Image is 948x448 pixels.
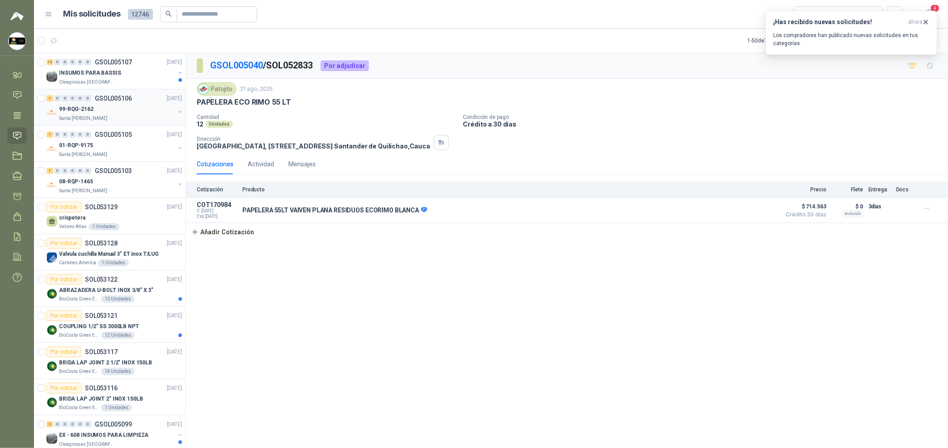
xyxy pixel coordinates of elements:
[47,144,57,154] img: Company Logo
[47,93,184,122] a: 1 0 0 0 0 0 GSOL005106[DATE] Company Logo99-RQG-2162Santa [PERSON_NAME]
[463,114,944,120] p: Condición de pago
[54,59,61,65] div: 0
[77,421,84,427] div: 0
[167,58,182,67] p: [DATE]
[47,131,53,138] div: 1
[242,207,427,215] p: PAPELERA 55LT VAIVEN PLANA RESIDUOS ECORIMO BLANCA
[10,11,24,21] img: Logo peakr
[288,159,316,169] div: Mensajes
[205,121,233,128] div: Unidades
[95,421,132,427] p: GSOL005099
[197,186,237,193] p: Cotización
[930,4,940,13] span: 4
[101,332,135,339] div: 12 Unidades
[69,95,76,101] div: 0
[868,201,891,212] p: 3 días
[47,433,57,444] img: Company Logo
[47,347,81,357] div: Por cotizar
[47,383,81,393] div: Por cotizar
[167,384,182,393] p: [DATE]
[47,397,57,408] img: Company Logo
[85,95,91,101] div: 0
[89,223,119,230] div: 1 Unidades
[47,71,57,82] img: Company Logo
[782,186,826,193] p: Precio
[59,78,115,85] p: Oleaginosas [GEOGRAPHIC_DATA][PERSON_NAME]
[197,136,430,142] p: Dirección
[59,69,121,77] p: INSUMOS PARA BASSIS
[47,95,53,101] div: 1
[34,379,186,415] a: Por cotizarSOL053116[DATE] Company LogoBRIDA LAP JOINT 2" INOX 150LBBioCosta Green Energy S.A.S1 ...
[59,296,99,303] p: BioCosta Green Energy S.A.S
[77,168,84,174] div: 0
[832,186,863,193] p: Flete
[59,259,96,266] p: Cartones America
[62,168,68,174] div: 0
[199,84,208,94] img: Company Logo
[69,59,76,65] div: 0
[85,204,118,210] p: SOL053129
[85,385,118,391] p: SOL053116
[921,6,937,22] button: 4
[896,186,914,193] p: Docs
[69,131,76,138] div: 0
[47,238,81,249] div: Por cotizar
[85,349,118,355] p: SOL053117
[34,234,186,270] a: Por cotizarSOL053128[DATE] Company LogoValvula cuchilla Manual 3" ET inox T/LUGCartones America1 ...
[832,201,863,212] p: $ 0
[85,131,91,138] div: 0
[59,223,87,230] p: Valores Atlas
[47,421,53,427] div: 3
[62,95,68,101] div: 0
[59,178,93,186] p: 08-RQP-1465
[128,9,153,20] span: 12746
[197,142,430,150] p: [GEOGRAPHIC_DATA], [STREET_ADDRESS] Santander de Quilichao , Cauca
[167,420,182,429] p: [DATE]
[69,421,76,427] div: 0
[47,202,81,212] div: Por cotizar
[242,186,776,193] p: Producto
[842,210,863,217] div: Incluido
[321,60,369,71] div: Por adjudicar
[62,131,68,138] div: 0
[47,252,57,263] img: Company Logo
[34,270,186,307] a: Por cotizarSOL053122[DATE] Company LogoABRAZADERA U-BOLT INOX 3/8" X 3"BioCosta Green Energy S.A....
[167,348,182,356] p: [DATE]
[197,201,237,208] p: COT170984
[59,395,143,403] p: BRIDA LAP JOINT 2" INOX 150LB
[59,105,93,114] p: 99-RQG-2162
[773,31,930,47] p: Los compradores han publicado nuevas solicitudes en tus categorías.
[59,332,99,339] p: BioCosta Green Energy S.A.S
[47,274,81,285] div: Por cotizar
[62,59,68,65] div: 0
[197,208,237,214] span: C: [DATE]
[197,214,237,219] span: Exp: [DATE]
[85,59,91,65] div: 0
[766,11,937,55] button: ¡Has recibido nuevas solicitudes!ahora Los compradores han publicado nuevas solicitudes en tus ca...
[85,168,91,174] div: 0
[47,310,81,321] div: Por cotizar
[47,107,57,118] img: Company Logo
[101,404,132,411] div: 1 Unidades
[54,95,61,101] div: 0
[47,59,53,65] div: 12
[800,9,818,19] div: Todas
[77,131,84,138] div: 0
[95,131,132,138] p: GSOL005105
[186,223,259,241] button: Añadir Cotización
[59,250,159,258] p: Valvula cuchilla Manual 3" ET inox T/LUG
[34,343,186,379] a: Por cotizarSOL053117[DATE] Company LogoBRIDA LAP JOINT 2 1/2" INOX 150LBBioCosta Green Energy S.A...
[85,276,118,283] p: SOL053122
[167,131,182,139] p: [DATE]
[47,180,57,190] img: Company Logo
[167,94,182,103] p: [DATE]
[59,187,107,194] p: Santa [PERSON_NAME]
[69,168,76,174] div: 0
[59,141,93,150] p: 01-RQP-9175
[47,325,57,335] img: Company Logo
[59,151,107,158] p: Santa [PERSON_NAME]
[197,120,203,128] p: 12
[85,313,118,319] p: SOL053121
[54,131,61,138] div: 0
[47,129,184,158] a: 1 0 0 0 0 0 GSOL005105[DATE] Company Logo01-RQP-9175Santa [PERSON_NAME]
